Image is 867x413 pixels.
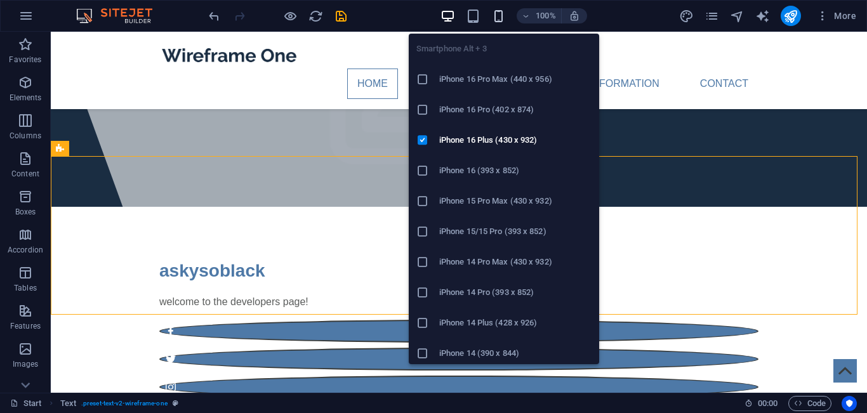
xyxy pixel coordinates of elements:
[60,396,178,411] nav: breadcrumb
[439,285,592,300] h6: iPhone 14 Pro (393 x 852)
[9,55,41,65] p: Favorites
[439,254,592,270] h6: iPhone 14 Pro Max (430 x 932)
[439,133,592,148] h6: iPhone 16 Plus (430 x 932)
[439,102,592,117] h6: iPhone 16 Pro (402 x 874)
[517,8,562,23] button: 100%
[13,359,39,369] p: Images
[308,8,323,23] button: reload
[730,9,745,23] i: Navigator
[816,10,856,22] span: More
[439,193,592,209] h6: iPhone 15 Pro Max (430 x 932)
[308,9,323,23] i: Reload page
[10,396,42,411] a: Click to cancel selection. Double-click to open Pages
[439,163,592,178] h6: iPhone 16 (393 x 852)
[206,8,222,23] button: undo
[60,396,76,411] span: Click to select. Double-click to edit
[536,8,556,23] h6: 100%
[14,283,37,293] p: Tables
[73,8,168,23] img: Editor Logo
[333,8,348,23] button: save
[783,9,798,23] i: Publish
[755,9,770,23] i: AI Writer
[439,315,592,331] h6: iPhone 14 Plus (428 x 926)
[767,398,769,408] span: :
[173,400,178,407] i: This element is a customizable preset
[758,396,778,411] span: 00 00
[569,10,580,22] i: On resize automatically adjust zoom level to fit chosen device.
[439,72,592,87] h6: iPhone 16 Pro Max (440 x 956)
[282,8,298,23] button: Click here to leave preview mode and continue editing
[439,224,592,239] h6: iPhone 15/15 Pro (393 x 852)
[679,8,694,23] button: design
[705,9,719,23] i: Pages (Ctrl+Alt+S)
[781,6,801,26] button: publish
[8,245,43,255] p: Accordion
[842,396,857,411] button: Usercentrics
[679,9,694,23] i: Design (Ctrl+Alt+Y)
[10,321,41,331] p: Features
[334,9,348,23] i: Save (Ctrl+S)
[794,396,826,411] span: Code
[788,396,831,411] button: Code
[439,346,592,361] h6: iPhone 14 (390 x 844)
[15,207,36,217] p: Boxes
[10,93,42,103] p: Elements
[730,8,745,23] button: navigator
[705,8,720,23] button: pages
[81,396,168,411] span: . preset-text-v2-wireframe-one
[207,9,222,23] i: Undo: Edit headline (Ctrl+Z)
[745,396,778,411] h6: Session time
[755,8,771,23] button: text_generator
[11,169,39,179] p: Content
[811,6,861,26] button: More
[10,131,41,141] p: Columns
